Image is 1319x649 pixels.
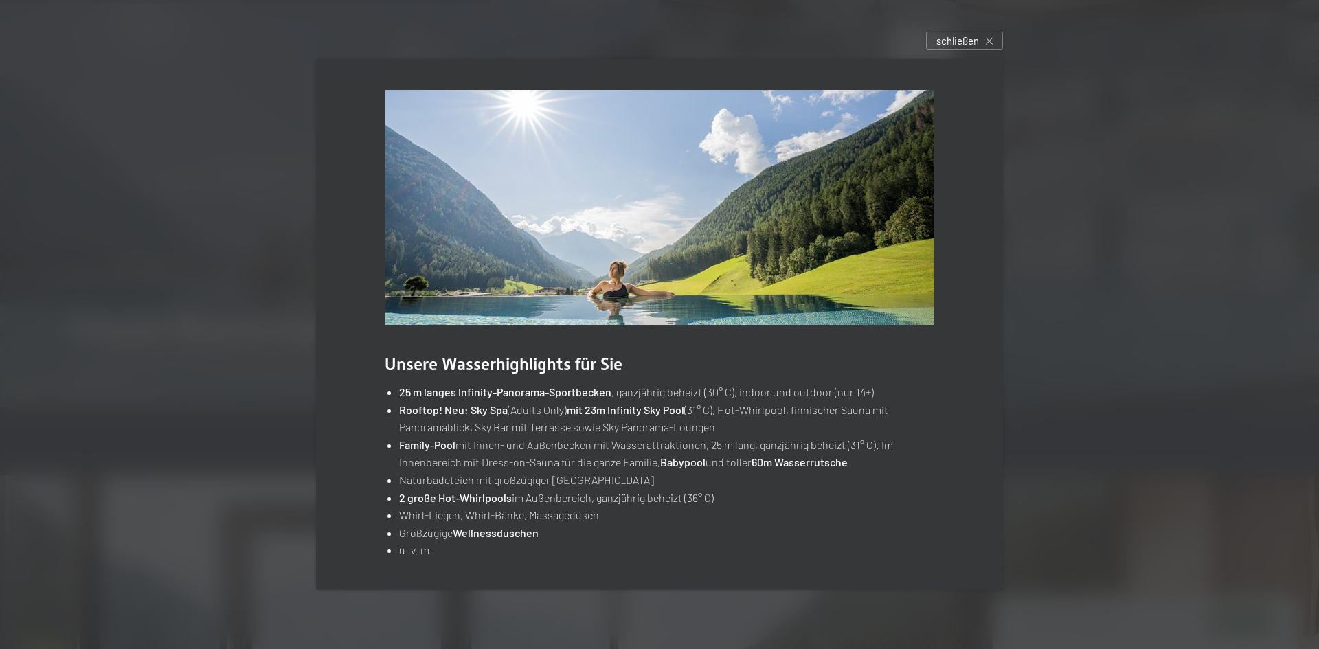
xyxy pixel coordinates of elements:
[399,401,934,436] li: (Adults Only) (31° C), Hot-Whirlpool, finnischer Sauna mit Panoramablick, Sky Bar mit Terrasse so...
[385,354,622,374] span: Unsere Wasserhighlights für Sie
[399,436,934,471] li: mit Innen- und Außenbecken mit Wasserattraktionen, 25 m lang, ganzjährig beheizt (31° C). Im Inne...
[936,34,979,48] span: schließen
[399,471,934,489] li: Naturbadeteich mit großzügiger [GEOGRAPHIC_DATA]
[660,455,706,468] strong: Babypool
[385,90,934,325] img: Wasserträume mit Panoramablick auf die Landschaft
[567,403,684,416] strong: mit 23m Infinity Sky Pool
[752,455,848,468] strong: 60m Wasserrutsche
[399,385,611,398] strong: 25 m langes Infinity-Panorama-Sportbecken
[399,438,455,451] strong: Family-Pool
[399,383,934,401] li: , ganzjährig beheizt (30° C), indoor und outdoor (nur 14+)
[399,403,508,416] strong: Rooftop! Neu: Sky Spa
